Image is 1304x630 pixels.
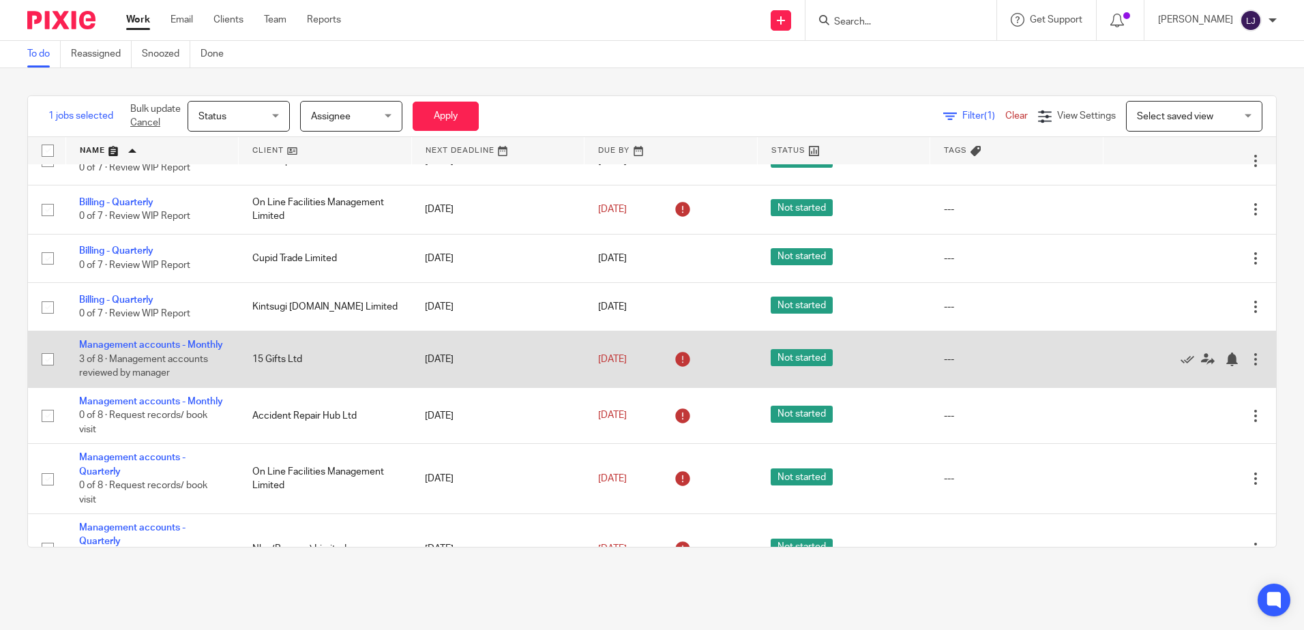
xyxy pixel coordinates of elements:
[130,118,160,127] a: Cancel
[239,185,412,234] td: On Line Facilities Management Limited
[79,397,223,406] a: Management accounts - Monthly
[598,302,627,312] span: [DATE]
[771,199,833,216] span: Not started
[311,112,351,121] span: Assignee
[771,539,833,556] span: Not started
[264,13,286,27] a: Team
[1181,352,1201,366] a: Mark as done
[239,331,412,387] td: 15 Gifts Ltd
[213,13,243,27] a: Clients
[79,481,207,505] span: 0 of 8 · Request records/ book visit
[27,11,95,29] img: Pixie
[944,252,1090,265] div: ---
[79,340,223,350] a: Management accounts - Monthly
[944,472,1090,485] div: ---
[598,205,627,214] span: [DATE]
[771,248,833,265] span: Not started
[598,544,627,554] span: [DATE]
[1240,10,1262,31] img: svg%3E
[130,102,181,130] p: Bulk update
[598,156,627,166] span: [DATE]
[411,283,584,331] td: [DATE]
[598,254,627,263] span: [DATE]
[984,111,995,121] span: (1)
[598,410,627,420] span: [DATE]
[201,41,234,67] a: Done
[79,295,153,305] a: Billing - Quarterly
[833,16,955,29] input: Search
[1158,13,1233,27] p: [PERSON_NAME]
[1137,112,1213,121] span: Select saved view
[239,283,412,331] td: Kintsugi [DOMAIN_NAME] Limited
[1030,15,1082,25] span: Get Support
[771,349,833,366] span: Not started
[79,411,207,435] span: 0 of 8 · Request records/ book visit
[413,102,479,131] button: Apply
[411,331,584,387] td: [DATE]
[411,185,584,234] td: [DATE]
[1057,111,1116,121] span: View Settings
[944,542,1090,556] div: ---
[598,355,627,364] span: [DATE]
[171,13,193,27] a: Email
[79,355,208,378] span: 3 of 8 · Management accounts reviewed by manager
[79,309,190,318] span: 0 of 7 · Review WIP Report
[944,409,1090,423] div: ---
[598,474,627,483] span: [DATE]
[126,13,150,27] a: Work
[79,453,186,476] a: Management accounts - Quarterly
[79,163,190,172] span: 0 of 7 · Review WIP Report
[239,234,412,282] td: Cupid Trade Limited
[142,41,190,67] a: Snoozed
[79,523,186,546] a: Management accounts - Quarterly
[944,202,1090,216] div: ---
[239,514,412,584] td: Nhp (Romsey) Limited
[944,147,967,154] span: Tags
[962,111,1005,121] span: Filter
[48,109,113,123] span: 1 jobs selected
[411,234,584,282] td: [DATE]
[71,41,132,67] a: Reassigned
[411,444,584,514] td: [DATE]
[79,246,153,256] a: Billing - Quarterly
[27,41,61,67] a: To do
[944,300,1090,314] div: ---
[411,387,584,443] td: [DATE]
[307,13,341,27] a: Reports
[771,406,833,423] span: Not started
[944,352,1090,366] div: ---
[79,212,190,222] span: 0 of 7 · Review WIP Report
[239,387,412,443] td: Accident Repair Hub Ltd
[771,297,833,314] span: Not started
[79,198,153,207] a: Billing - Quarterly
[79,260,190,270] span: 0 of 7 · Review WIP Report
[411,514,584,584] td: [DATE]
[198,112,226,121] span: Status
[239,444,412,514] td: On Line Facilities Management Limited
[1005,111,1028,121] a: Clear
[771,468,833,485] span: Not started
